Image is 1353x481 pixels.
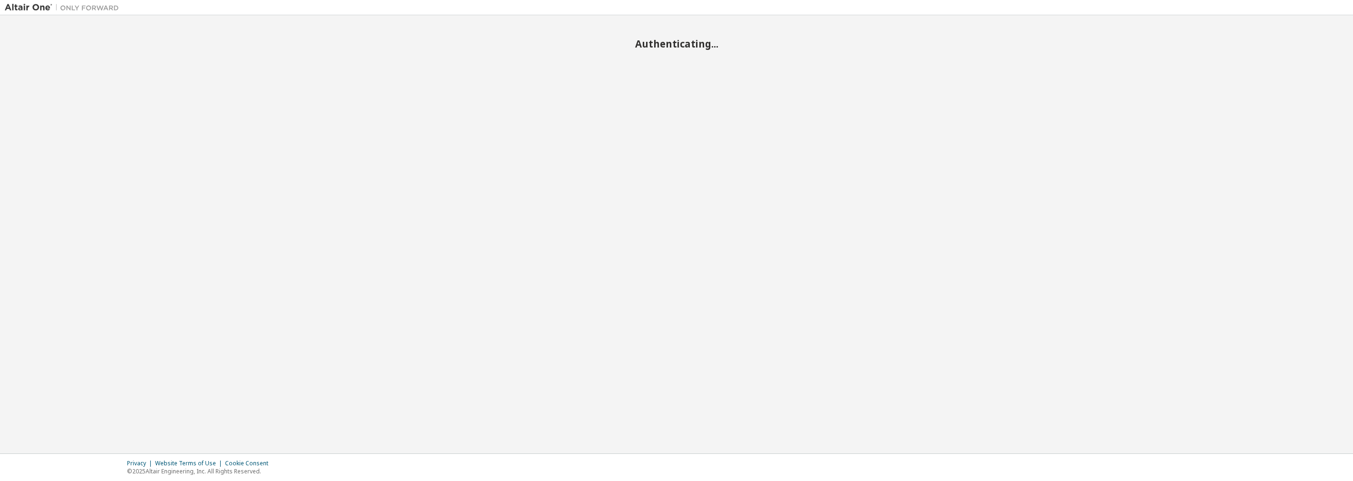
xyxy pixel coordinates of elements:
img: Altair One [5,3,124,12]
h2: Authenticating... [5,38,1348,50]
div: Cookie Consent [225,460,274,467]
p: © 2025 Altair Engineering, Inc. All Rights Reserved. [127,467,274,475]
div: Privacy [127,460,155,467]
div: Website Terms of Use [155,460,225,467]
